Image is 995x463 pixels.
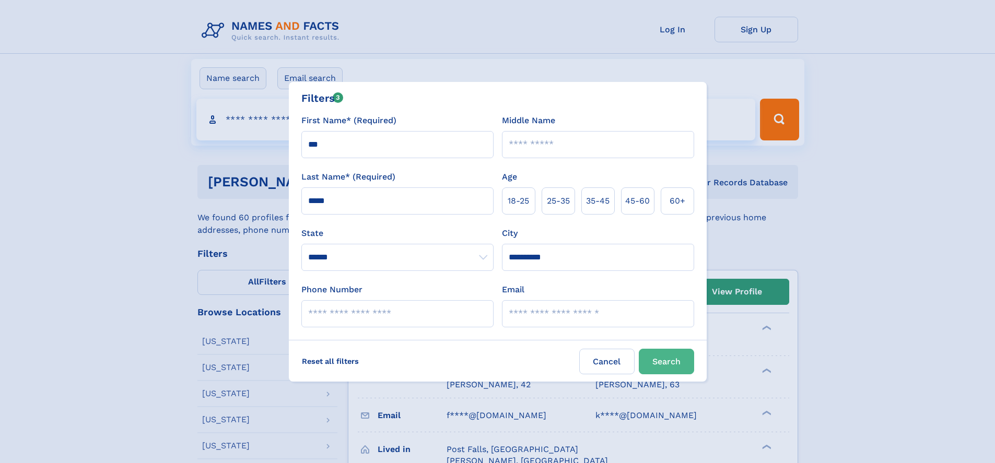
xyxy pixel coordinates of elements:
span: 45‑60 [625,195,650,207]
span: 18‑25 [508,195,529,207]
label: Reset all filters [295,349,366,374]
label: Phone Number [301,283,362,296]
div: Filters [301,90,344,106]
label: Last Name* (Required) [301,171,395,183]
span: 60+ [670,195,685,207]
span: 25‑35 [547,195,570,207]
label: Cancel [579,349,635,374]
button: Search [639,349,694,374]
label: City [502,227,518,240]
label: First Name* (Required) [301,114,396,127]
label: Middle Name [502,114,555,127]
label: Email [502,283,524,296]
label: Age [502,171,517,183]
label: State [301,227,494,240]
span: 35‑45 [586,195,610,207]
